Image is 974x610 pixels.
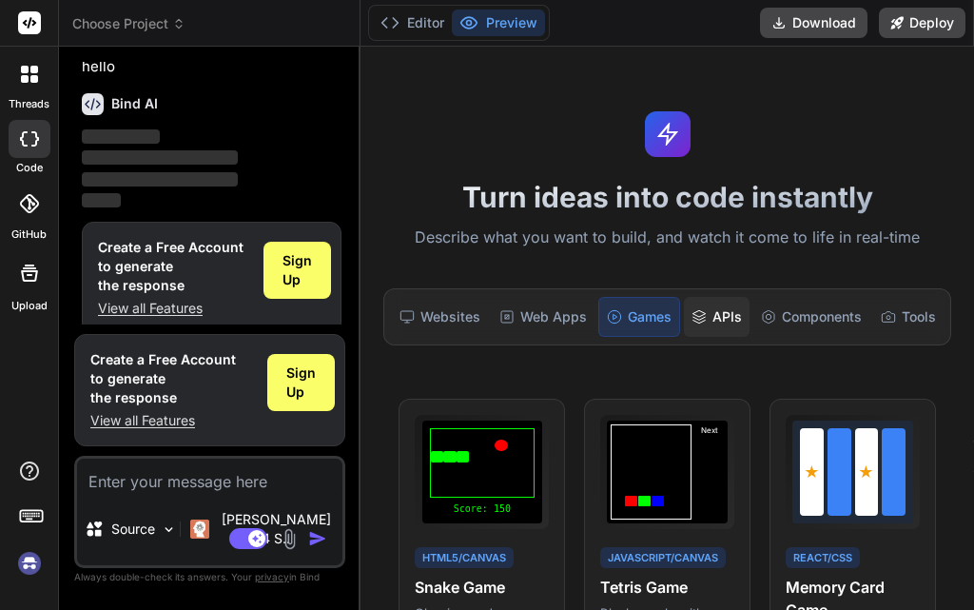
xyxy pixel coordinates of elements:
[98,299,248,318] p: View all Features
[13,547,46,580] img: signin
[72,14,185,33] span: Choose Project
[9,96,49,112] label: threads
[598,297,680,337] div: Games
[760,8,867,38] button: Download
[111,94,158,113] h6: Bind AI
[753,297,869,337] div: Components
[373,10,452,36] button: Editor
[684,297,750,337] div: APIs
[16,160,43,176] label: code
[430,502,536,516] div: Score: 150
[415,576,549,599] h4: Snake Game
[286,364,316,402] span: Sign Up
[372,226,963,250] p: Describe what you want to build, and watch it come to life in real-time
[11,298,48,314] label: Upload
[11,226,47,243] label: GitHub
[111,520,155,539] p: Source
[879,8,965,38] button: Deploy
[695,424,724,520] div: Next
[279,528,301,550] img: attachment
[82,129,160,144] span: ‌
[600,547,726,569] div: JavaScript/Canvas
[217,510,336,548] p: [PERSON_NAME] 4 S..
[372,180,963,214] h1: Turn ideas into code instantly
[190,520,209,539] img: Claude 4 Sonnet
[452,10,545,36] button: Preview
[74,568,345,586] p: Always double-check its answers. Your in Bind
[255,571,289,582] span: privacy
[98,238,248,295] h1: Create a Free Account to generate the response
[392,297,488,337] div: Websites
[600,576,734,599] h4: Tetris Game
[161,521,177,538] img: Pick Models
[873,297,944,337] div: Tools
[786,547,860,569] div: React/CSS
[82,56,341,78] p: hello
[90,411,252,430] p: View all Features
[492,297,594,337] div: Web Apps
[82,150,238,165] span: ‌
[415,547,514,569] div: HTML5/Canvas
[82,172,238,187] span: ‌
[82,193,121,207] span: ‌
[90,350,252,407] h1: Create a Free Account to generate the response
[282,251,312,289] span: Sign Up
[308,529,327,548] img: icon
